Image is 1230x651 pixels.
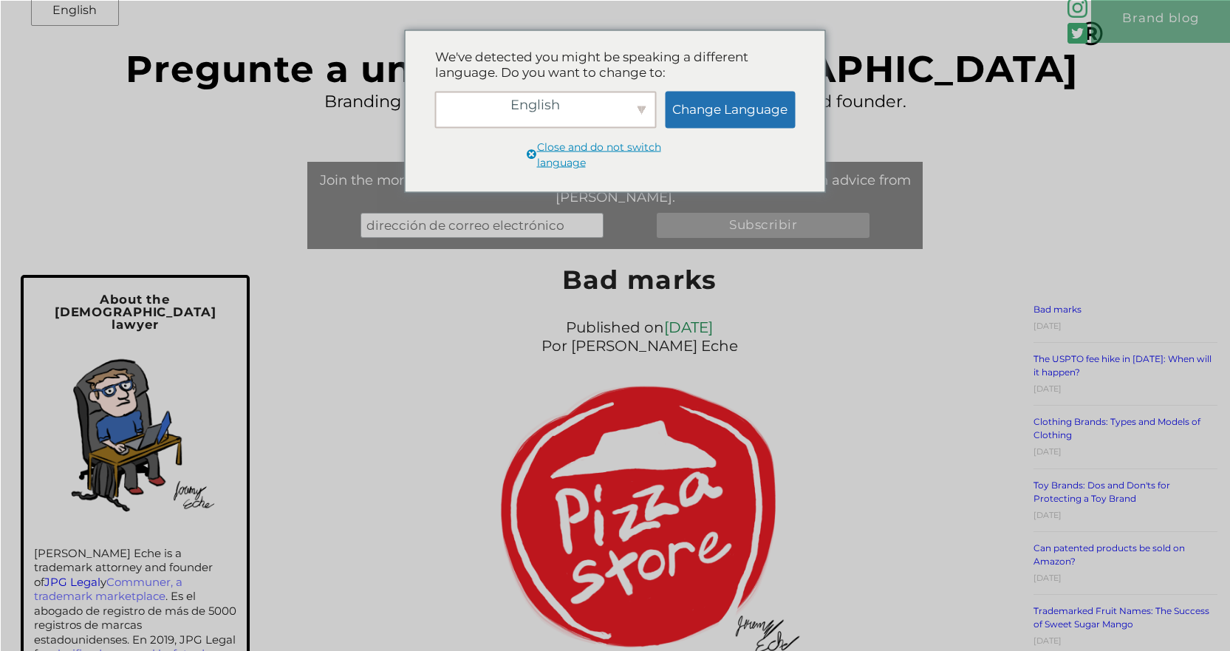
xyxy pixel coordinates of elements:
font: English [510,97,560,113]
a: Change Language [665,91,795,128]
font: About the [DEMOGRAPHIC_DATA] lawyer [55,292,216,331]
a: Clothing Brands: Types and Models of Clothing [1033,416,1200,440]
a: Communer, a trademark marketplace [34,575,182,604]
a: Bad marks [562,264,717,296]
font: [DATE] [1033,384,1062,394]
a: The USPTO fee hike in [DATE]: When will it happen? [1033,353,1212,378]
font: [DATE] [1033,635,1062,646]
a: Can patented products be sold on Amazon? [1033,542,1185,567]
font: [PERSON_NAME] Eche is a trademark attorney and founder of [34,546,213,589]
font: [DATE] [1033,573,1062,583]
font: Close and do not switch language [537,140,661,169]
font: y [100,575,106,589]
a: [DATE] [664,318,713,336]
img: Twitter_Social_Icon_Rounded_Square_Color-mid-green3-90.png [1067,23,1088,44]
font: [DATE] [1033,321,1062,331]
font: [DATE] [1033,510,1062,520]
a: Trademarked Fruit Names: The Success of Sweet Sugar Mango [1033,605,1209,630]
font: English [52,3,97,17]
span: Close and do not switch language [537,139,705,171]
font: We've detected you might be speaking a different language. Do you want to change to: [435,49,748,80]
font: Published on [566,318,664,336]
a: Close and do not switch language [525,139,705,173]
font: Brand blog [1122,10,1199,25]
font: Por [PERSON_NAME] Eche [541,337,738,355]
span: Close and do not switch language [525,147,537,166]
font: [DATE] [1033,446,1062,457]
a: Bad marks [1033,304,1082,315]
font: Change Language [672,101,787,116]
font: Join the more than 5,000 subscribers who receive free branding and growth advice from [PERSON_NAME]. [320,171,911,205]
a: JPG Legal [44,575,100,589]
input: dirección de correo electrónico [361,213,604,237]
input: Subscribir [657,213,869,237]
img: Autorretrato de Jeremy en el despacho de su casa. [43,341,228,525]
a: Toy Brands: Dos and Don'ts for Protecting a Toy Brand [1033,480,1170,504]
